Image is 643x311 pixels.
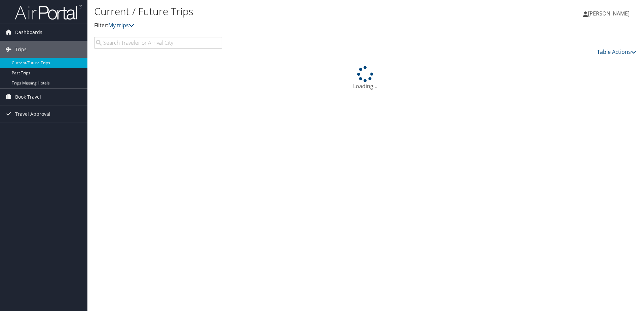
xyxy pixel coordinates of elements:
span: Dashboards [15,24,42,41]
span: Travel Approval [15,106,50,123]
p: Filter: [94,21,456,30]
div: Loading... [94,66,636,90]
input: Search Traveler or Arrival City [94,37,222,49]
a: Table Actions [597,48,636,56]
span: [PERSON_NAME] [588,10,630,17]
span: Trips [15,41,27,58]
img: airportal-logo.png [15,4,82,20]
span: Book Travel [15,89,41,105]
h1: Current / Future Trips [94,4,456,19]
a: My trips [108,22,134,29]
a: [PERSON_NAME] [583,3,636,24]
